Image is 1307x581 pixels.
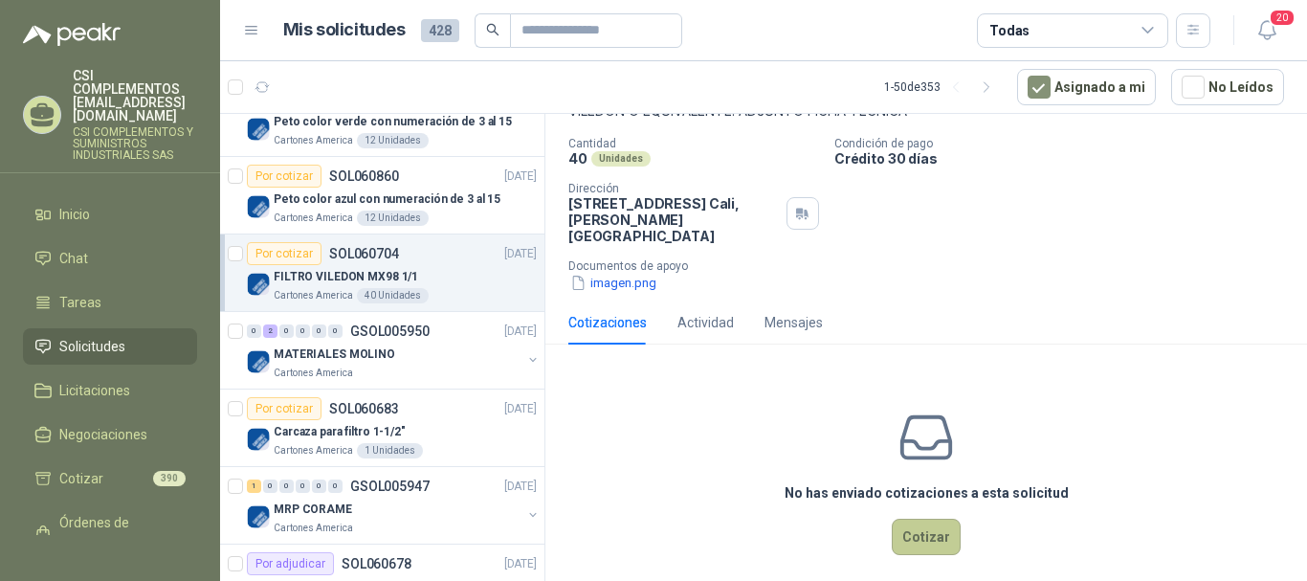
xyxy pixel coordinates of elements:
button: imagen.png [568,273,658,293]
span: Tareas [59,292,101,313]
a: Chat [23,240,197,277]
p: GSOL005947 [350,480,430,493]
p: Cartones America [274,288,353,303]
a: Por cotizarSOL060683[DATE] Company LogoCarcaza para filtro 1-1/2"Cartones America1 Unidades [220,390,544,467]
img: Company Logo [247,118,270,141]
div: 0 [296,480,310,493]
img: Company Logo [247,273,270,296]
div: 0 [279,324,294,338]
button: Cotizar [892,519,961,555]
p: Peto color azul con numeración de 3 al 15 [274,190,500,209]
div: 0 [263,480,277,493]
a: Por cotizarSOL060861[DATE] Company LogoPeto color verde con numeración de 3 al 15Cartones America... [220,79,544,157]
div: Mensajes [764,312,823,333]
h3: No has enviado cotizaciones a esta solicitud [785,482,1069,503]
div: Por adjudicar [247,552,334,575]
span: 390 [153,471,186,486]
button: 20 [1250,13,1284,48]
span: 428 [421,19,459,42]
p: Crédito 30 días [834,150,1299,167]
span: Órdenes de Compra [59,512,179,554]
a: Por cotizarSOL060860[DATE] Company LogoPeto color azul con numeración de 3 al 15Cartones America1... [220,157,544,235]
p: SOL060860 [329,169,399,183]
span: 20 [1269,9,1296,27]
a: Órdenes de Compra [23,504,197,562]
p: Cartones America [274,521,353,536]
p: Cartones America [274,211,353,226]
button: No Leídos [1171,69,1284,105]
div: 1 Unidades [357,443,423,458]
div: Unidades [591,151,651,167]
a: Negociaciones [23,416,197,453]
p: Condición de pago [834,137,1299,150]
p: [DATE] [504,168,537,186]
img: Company Logo [247,195,270,218]
p: MRP CORAME [274,501,352,519]
p: FILTRO VILEDON MX98 1/1 [274,268,418,286]
p: [DATE] [504,400,537,418]
p: CSI COMPLEMENTOS [EMAIL_ADDRESS][DOMAIN_NAME] [73,69,197,123]
span: search [486,23,499,36]
div: 0 [312,324,326,338]
div: 0 [279,480,294,493]
div: 2 [263,324,277,338]
p: Peto color verde con numeración de 3 al 15 [274,113,512,131]
a: Por cotizarSOL060704[DATE] Company LogoFILTRO VILEDON MX98 1/1Cartones America40 Unidades [220,235,544,312]
a: 1 0 0 0 0 0 GSOL005947[DATE] Company LogoMRP CORAMECartones America [247,475,541,536]
p: [DATE] [504,245,537,263]
div: 0 [328,480,343,493]
p: Cartones America [274,133,353,148]
span: Negociaciones [59,424,147,445]
span: Solicitudes [59,336,125,357]
div: 1 - 50 de 353 [884,72,1002,102]
div: Todas [989,20,1030,41]
span: Licitaciones [59,380,130,401]
a: Inicio [23,196,197,233]
div: 12 Unidades [357,133,429,148]
p: [DATE] [504,323,537,341]
div: Por cotizar [247,397,321,420]
button: Asignado a mi [1017,69,1156,105]
h1: Mis solicitudes [283,16,406,44]
img: Logo peakr [23,23,121,46]
p: Dirección [568,182,779,195]
img: Company Logo [247,505,270,528]
p: 40 [568,150,587,167]
a: Solicitudes [23,328,197,365]
span: Chat [59,248,88,269]
a: 0 2 0 0 0 0 GSOL005950[DATE] Company LogoMATERIALES MOLINOCartones America [247,320,541,381]
p: Cartones America [274,443,353,458]
p: GSOL005950 [350,324,430,338]
p: [DATE] [504,555,537,573]
a: Tareas [23,284,197,321]
div: 40 Unidades [357,288,429,303]
p: CSI COMPLEMENTOS Y SUMINISTROS INDUSTRIALES SAS [73,126,197,161]
p: Cartones America [274,366,353,381]
div: 0 [312,480,326,493]
p: Carcaza para filtro 1-1/2" [274,423,406,441]
p: [STREET_ADDRESS] Cali , [PERSON_NAME][GEOGRAPHIC_DATA] [568,195,779,244]
img: Company Logo [247,428,270,451]
div: 0 [247,324,261,338]
div: Actividad [677,312,734,333]
div: 0 [328,324,343,338]
img: Company Logo [247,350,270,373]
span: Inicio [59,204,90,225]
div: Por cotizar [247,242,321,265]
a: Licitaciones [23,372,197,409]
p: Documentos de apoyo [568,259,1299,273]
p: MATERIALES MOLINO [274,346,395,364]
p: SOL060683 [329,402,399,415]
div: Cotizaciones [568,312,647,333]
p: SOL060704 [329,247,399,260]
p: [DATE] [504,478,537,496]
p: Cantidad [568,137,819,150]
div: 1 [247,480,261,493]
a: Cotizar390 [23,460,197,497]
div: 0 [296,324,310,338]
div: Por cotizar [247,165,321,188]
span: Cotizar [59,468,103,489]
p: SOL060678 [342,557,411,570]
div: 12 Unidades [357,211,429,226]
